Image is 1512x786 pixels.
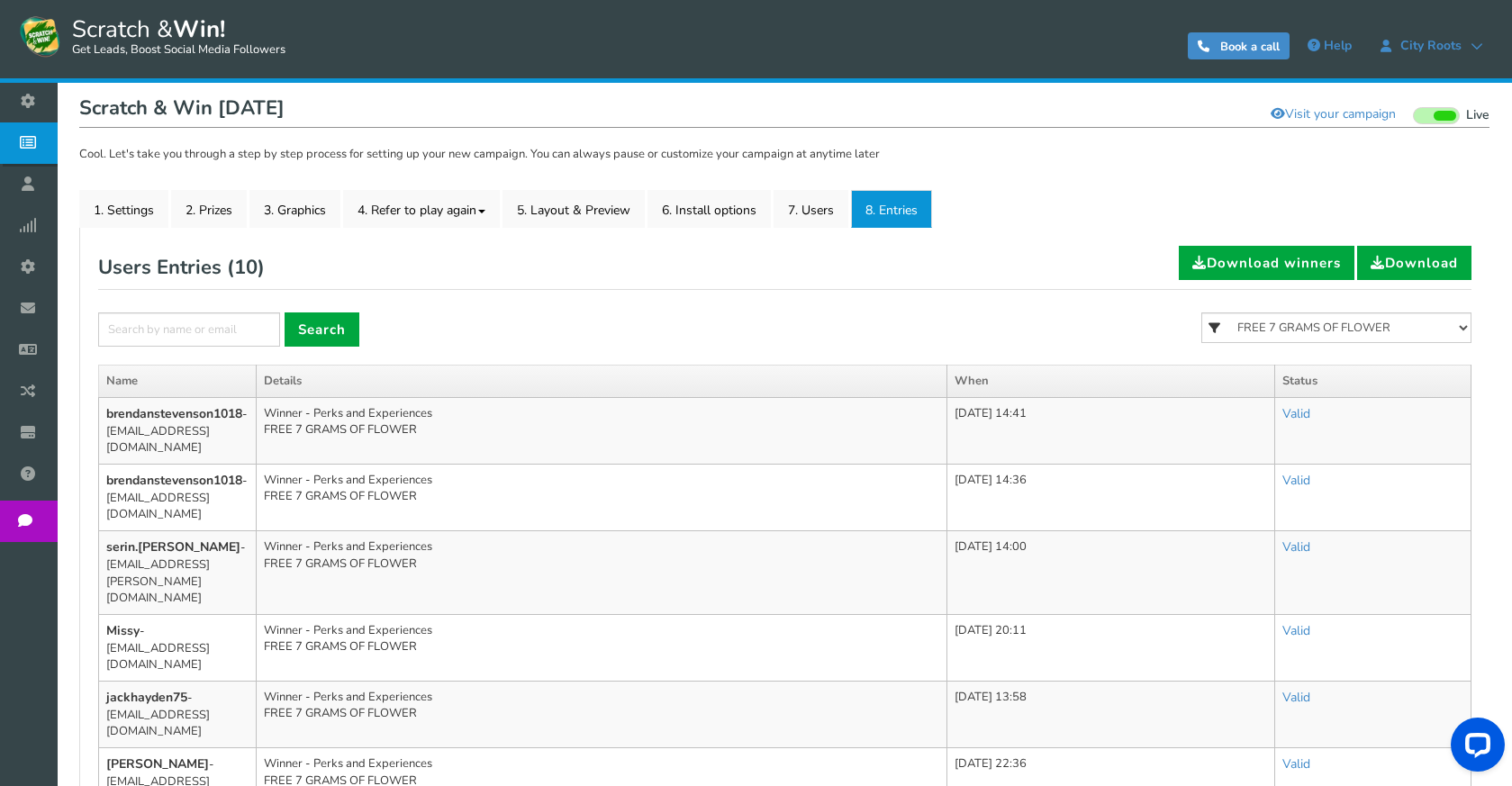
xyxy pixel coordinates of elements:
[647,190,771,228] a: 6. Install options
[106,622,140,639] b: Missy
[946,614,1274,681] td: [DATE] 20:11
[1188,32,1290,59] a: Book a call
[1282,689,1310,706] a: Valid
[98,246,265,289] h2: Users Entries ( )
[257,614,947,681] td: Winner - Perks and Experiences FREE 7 GRAMS OF FLOWER
[285,312,359,347] a: Search
[851,190,932,228] a: 8. Entries
[257,366,947,398] th: Details
[234,254,258,281] span: 10
[502,190,645,228] a: 5. Layout & Preview
[18,14,63,59] img: Scratch and Win
[257,681,947,747] td: Winner - Perks and Experiences FREE 7 GRAMS OF FLOWER
[99,614,257,681] td: - [EMAIL_ADDRESS][DOMAIN_NAME]
[1466,107,1489,124] span: Live
[99,397,257,464] td: - [EMAIL_ADDRESS][DOMAIN_NAME]
[63,14,285,59] span: Scratch &
[1391,39,1471,53] span: City Roots
[173,14,225,45] strong: Win!
[774,190,848,228] a: 7. Users
[1282,405,1310,422] a: Valid
[946,531,1274,615] td: [DATE] 14:00
[946,464,1274,530] td: [DATE] 14:36
[257,531,947,615] td: Winner - Perks and Experiences FREE 7 GRAMS OF FLOWER
[257,464,947,530] td: Winner - Perks and Experiences FREE 7 GRAMS OF FLOWER
[79,146,1489,164] p: Cool. Let's take you through a step by step process for setting up your new campaign. You can alw...
[1357,246,1471,280] a: Download
[106,689,187,706] b: jackhayden75
[79,92,1489,128] h1: Scratch & Win [DATE]
[171,190,247,228] a: 2. Prizes
[106,472,242,489] b: brendanstevenson1018
[99,531,257,615] td: - [EMAIL_ADDRESS][PERSON_NAME][DOMAIN_NAME]
[1275,366,1471,398] th: Status
[1220,39,1280,55] span: Book a call
[106,755,209,772] b: [PERSON_NAME]
[1259,99,1408,130] a: Visit your campaign
[946,681,1274,747] td: [DATE] 13:58
[18,14,285,59] a: Scratch &Win! Get Leads, Boost Social Media Followers
[1282,538,1310,556] a: Valid
[99,464,257,530] td: - [EMAIL_ADDRESS][DOMAIN_NAME]
[79,190,168,228] a: 1. Settings
[106,405,242,422] b: brendanstevenson1018
[99,681,257,747] td: - [EMAIL_ADDRESS][DOMAIN_NAME]
[106,538,240,556] b: serin.[PERSON_NAME]
[99,366,257,398] th: Name
[946,366,1274,398] th: When
[72,43,285,58] small: Get Leads, Boost Social Media Followers
[1324,37,1352,54] span: Help
[249,190,340,228] a: 3. Graphics
[1179,246,1354,280] a: Download winners
[98,312,280,347] input: Search by name or email
[1436,710,1512,786] iframe: LiveChat chat widget
[257,397,947,464] td: Winner - Perks and Experiences FREE 7 GRAMS OF FLOWER
[343,190,500,228] a: 4. Refer to play again
[946,397,1274,464] td: [DATE] 14:41
[1282,755,1310,772] a: Valid
[1282,622,1310,639] a: Valid
[1282,472,1310,489] a: Valid
[1299,32,1361,60] a: Help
